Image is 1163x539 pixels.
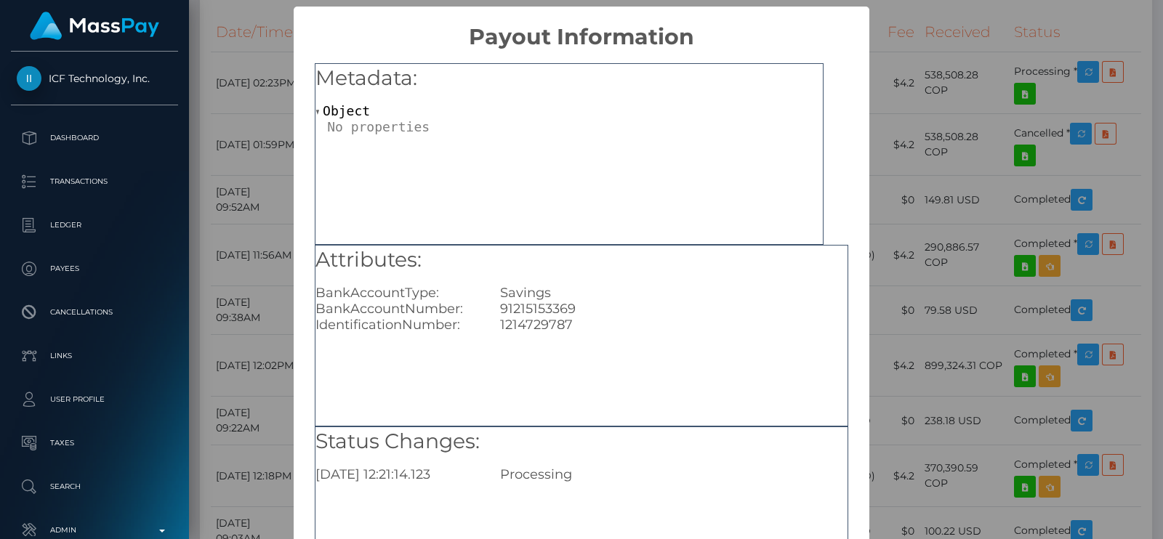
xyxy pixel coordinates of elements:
div: 91215153369 [489,301,858,317]
h2: Payout Information [294,7,869,50]
div: BankAccountType: [305,285,489,301]
p: Ledger [17,214,172,236]
span: ICF Technology, Inc. [11,72,178,85]
img: ICF Technology, Inc. [17,66,41,91]
div: Savings [489,285,858,301]
p: Cancellations [17,301,172,323]
p: User Profile [17,389,172,410]
div: Processing [489,466,858,482]
div: [DATE] 12:21:14.123 [305,466,489,482]
img: MassPay Logo [30,12,159,40]
p: Links [17,345,172,367]
span: Object [323,103,370,118]
h5: Metadata: [315,64,823,93]
div: BankAccountNumber: [305,301,489,317]
h5: Attributes: [315,246,848,275]
div: IdentificationNumber: [305,317,489,333]
h5: Status Changes: [315,427,848,456]
p: Transactions [17,171,172,192]
p: Dashboard [17,127,172,149]
div: 1214729787 [489,317,858,333]
p: Taxes [17,432,172,454]
p: Payees [17,258,172,280]
p: Search [17,476,172,498]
